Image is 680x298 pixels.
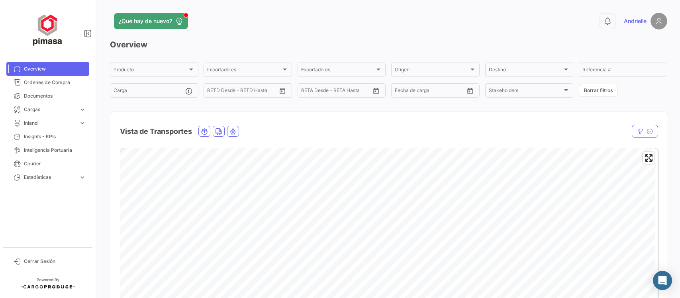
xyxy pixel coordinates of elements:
[489,68,563,74] span: Destino
[207,68,281,74] span: Importadores
[207,89,208,94] input: Desde
[28,10,68,49] img: ff117959-d04a-4809-8d46-49844dc85631.png
[6,62,89,76] a: Overview
[395,68,469,74] span: Origen
[79,120,86,127] span: expand_more
[114,13,188,29] button: ¿Qué hay de nuevo?
[24,65,86,73] span: Overview
[6,143,89,157] a: Inteligencia Portuaria
[110,39,667,50] h3: Overview
[579,84,618,97] button: Borrar filtros
[119,17,172,25] span: ¿Qué hay de nuevo?
[6,130,89,143] a: Insights - KPIs
[370,85,382,97] button: Open calendar
[6,89,89,103] a: Documentos
[24,174,76,181] span: Estadísticas
[395,89,396,94] input: Desde
[6,157,89,171] a: Courier
[199,126,210,136] button: Ocean
[79,174,86,181] span: expand_more
[653,271,672,290] div: Abrir Intercom Messenger
[301,68,375,74] span: Exportadores
[213,126,224,136] button: Land
[624,17,647,25] span: Andrielle
[114,68,188,74] span: Producto
[651,13,667,29] img: placeholder-user.png
[24,79,86,86] span: Órdenes de Compra
[24,147,86,154] span: Inteligencia Portuaria
[79,106,86,113] span: expand_more
[214,89,247,94] input: Hasta
[401,89,434,94] input: Hasta
[24,133,86,140] span: Insights - KPIs
[6,76,89,89] a: Órdenes de Compra
[308,89,341,94] input: Hasta
[24,92,86,100] span: Documentos
[120,126,192,137] h4: Vista de Transportes
[489,89,563,94] span: Stakeholders
[24,106,76,113] span: Cargas
[24,160,86,167] span: Courier
[464,85,476,97] button: Open calendar
[301,89,302,94] input: Desde
[643,152,655,164] button: Enter fullscreen
[276,85,288,97] button: Open calendar
[24,258,86,265] span: Cerrar Sesión
[227,126,239,136] button: Air
[24,120,76,127] span: Inland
